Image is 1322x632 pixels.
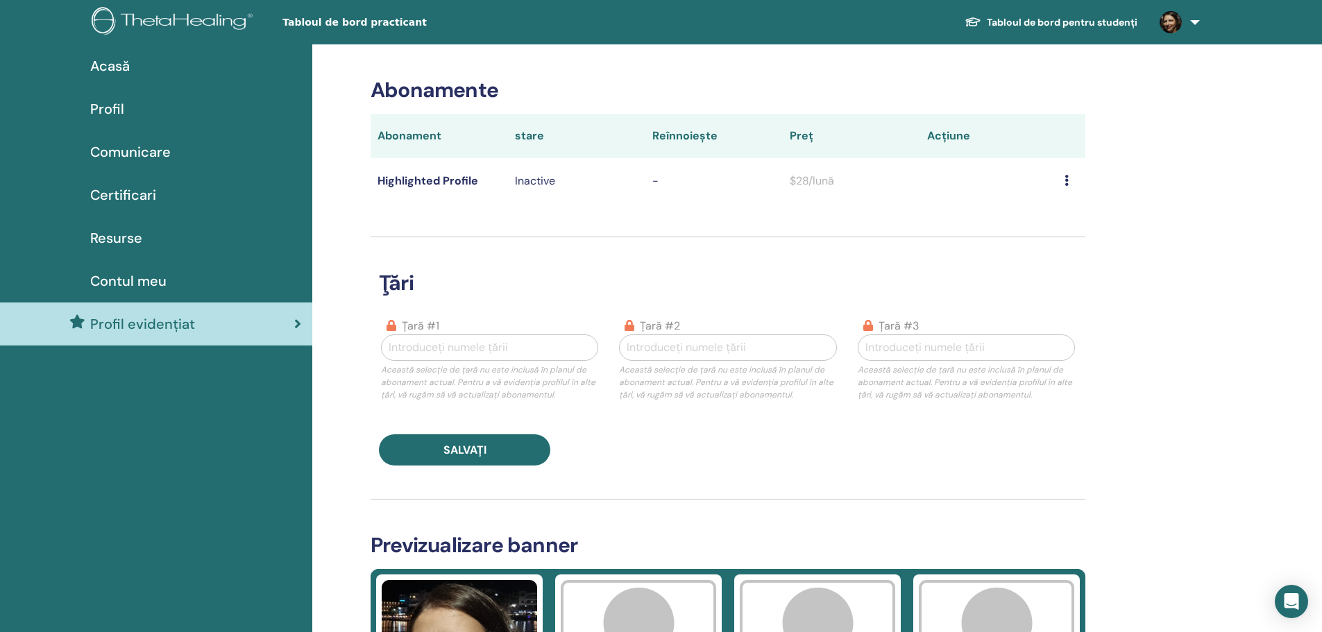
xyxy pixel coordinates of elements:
th: Preț [783,114,920,158]
span: Salvați [443,443,486,457]
span: - [652,173,659,188]
span: Contul meu [90,271,167,291]
span: Tabloul de bord practicant [282,15,491,30]
p: Această selecție de țară nu este inclusă în planul de abonament actual. Pentru a vă evidenția pro... [381,364,598,401]
button: Salvați [379,434,550,466]
h3: ţări [371,271,1085,296]
span: Acasă [90,55,130,76]
span: Certificari [90,185,156,205]
img: logo.png [92,7,257,38]
label: țară #3 [879,318,919,334]
img: graduation-cap-white.svg [965,16,981,28]
a: Tabloul de bord pentru studenți [954,10,1149,35]
label: țară #2 [640,318,680,334]
span: Profil [90,99,124,119]
h3: Previzualizare banner [371,533,1085,558]
span: Comunicare [90,142,171,162]
th: Acțiune [920,114,1058,158]
span: $28/lună [790,173,834,188]
div: Open Intercom Messenger [1275,585,1308,618]
th: Abonament [371,114,508,158]
p: Această selecție de țară nu este inclusă în planul de abonament actual. Pentru a vă evidenția pro... [858,364,1075,401]
p: Această selecție de țară nu este inclusă în planul de abonament actual. Pentru a vă evidenția pro... [619,364,836,401]
label: țară #1 [402,318,439,334]
span: Profil evidențiat [90,314,195,334]
h3: Abonamente [371,78,1085,103]
td: Highlighted Profile [371,158,508,203]
span: Resurse [90,228,142,248]
th: Reînnoiește [645,114,783,158]
p: Inactive [515,173,638,189]
th: stare [508,114,645,158]
img: default.jpg [1160,11,1182,33]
